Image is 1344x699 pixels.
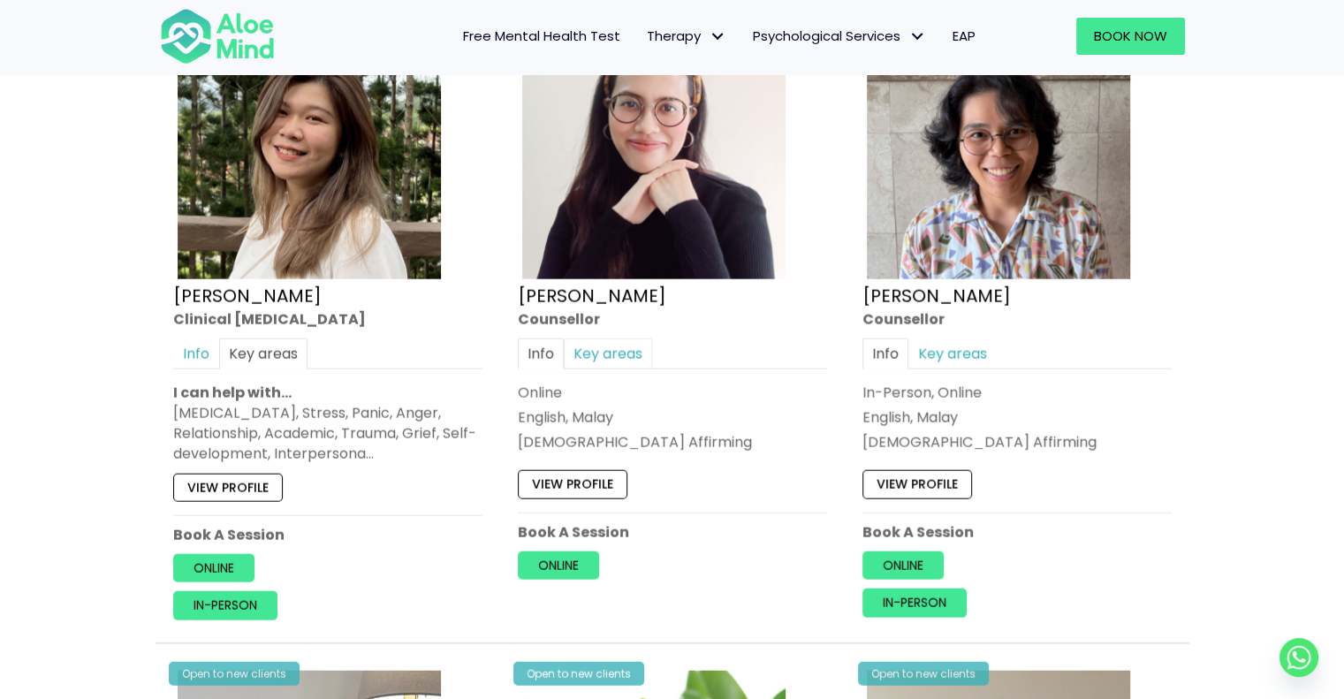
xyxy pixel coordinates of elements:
[518,522,827,543] p: Book A Session
[178,16,441,279] img: Kelly Clinical Psychologist
[219,338,308,369] a: Key areas
[518,470,627,498] a: View profile
[450,18,634,55] a: Free Mental Health Test
[862,551,944,580] a: Online
[173,591,277,619] a: In-person
[518,432,827,452] div: [DEMOGRAPHIC_DATA] Affirming
[862,383,1172,403] div: In-Person, Online
[939,18,989,55] a: EAP
[862,589,967,617] a: In-person
[953,27,976,45] span: EAP
[862,308,1172,329] div: Counsellor
[518,283,666,308] a: [PERSON_NAME]
[522,16,786,279] img: Therapist Photo Update
[173,473,283,501] a: View profile
[1094,27,1167,45] span: Book Now
[518,338,564,369] a: Info
[862,407,1172,428] p: English, Malay
[905,24,930,49] span: Psychological Services: submenu
[1076,18,1185,55] a: Book Now
[173,383,482,403] p: I can help with…
[705,24,731,49] span: Therapy: submenu
[173,554,254,582] a: Online
[740,18,939,55] a: Psychological ServicesPsychological Services: submenu
[463,27,620,45] span: Free Mental Health Test
[634,18,740,55] a: TherapyTherapy: submenu
[513,662,644,686] div: Open to new clients
[160,7,275,65] img: Aloe mind Logo
[647,27,726,45] span: Therapy
[169,662,300,686] div: Open to new clients
[518,407,827,428] p: English, Malay
[908,338,997,369] a: Key areas
[518,383,827,403] div: Online
[518,308,827,329] div: Counsellor
[753,27,926,45] span: Psychological Services
[862,470,972,498] a: View profile
[1279,638,1318,677] a: Whatsapp
[862,338,908,369] a: Info
[564,338,652,369] a: Key areas
[862,522,1172,543] p: Book A Session
[867,16,1130,279] img: zafeera counsellor
[862,283,1011,308] a: [PERSON_NAME]
[298,18,989,55] nav: Menu
[518,551,599,580] a: Online
[173,525,482,545] p: Book A Session
[173,308,482,329] div: Clinical [MEDICAL_DATA]
[862,432,1172,452] div: [DEMOGRAPHIC_DATA] Affirming
[173,283,322,308] a: [PERSON_NAME]
[173,338,219,369] a: Info
[173,403,482,465] div: [MEDICAL_DATA], Stress, Panic, Anger, Relationship, Academic, Trauma, Grief, Self-development, In...
[858,662,989,686] div: Open to new clients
